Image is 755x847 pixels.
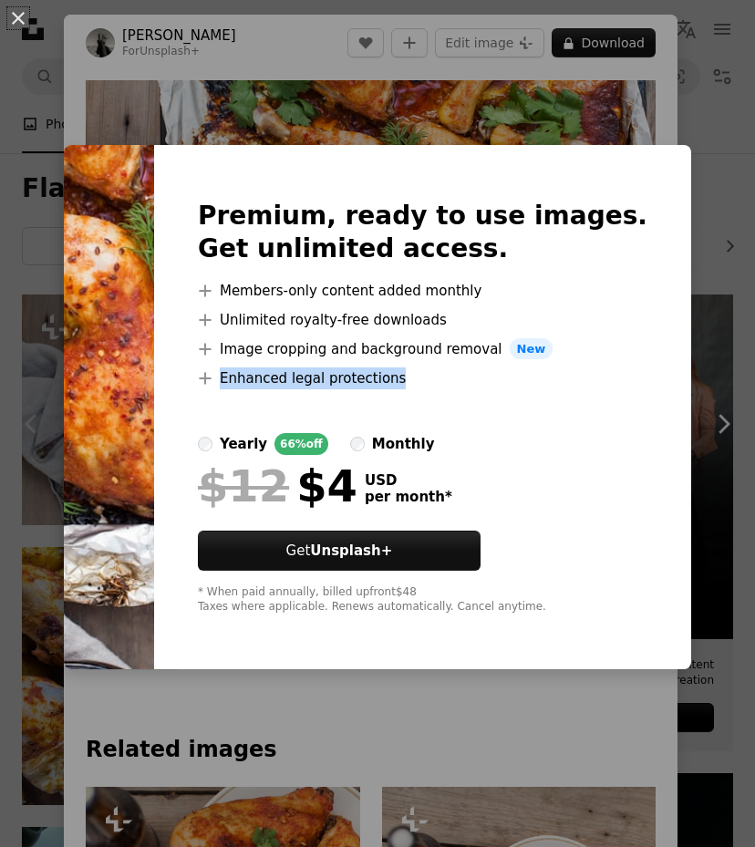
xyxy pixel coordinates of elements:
li: Image cropping and background removal [198,338,647,360]
input: yearly66%off [198,437,212,451]
li: Members-only content added monthly [198,280,647,302]
li: Enhanced legal protections [198,367,647,389]
div: 66% off [274,433,328,455]
h2: Premium, ready to use images. Get unlimited access. [198,200,647,265]
span: New [510,338,553,360]
button: GetUnsplash+ [198,531,481,571]
span: USD [365,472,452,489]
img: premium_photo-1729611735489-fd5de207149e [64,145,154,670]
div: $4 [198,462,357,510]
div: * When paid annually, billed upfront $48 Taxes where applicable. Renews automatically. Cancel any... [198,585,647,615]
li: Unlimited royalty-free downloads [198,309,647,331]
div: yearly [220,433,267,455]
div: monthly [372,433,435,455]
span: per month * [365,489,452,505]
span: $12 [198,462,289,510]
strong: Unsplash+ [310,542,392,559]
input: monthly [350,437,365,451]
